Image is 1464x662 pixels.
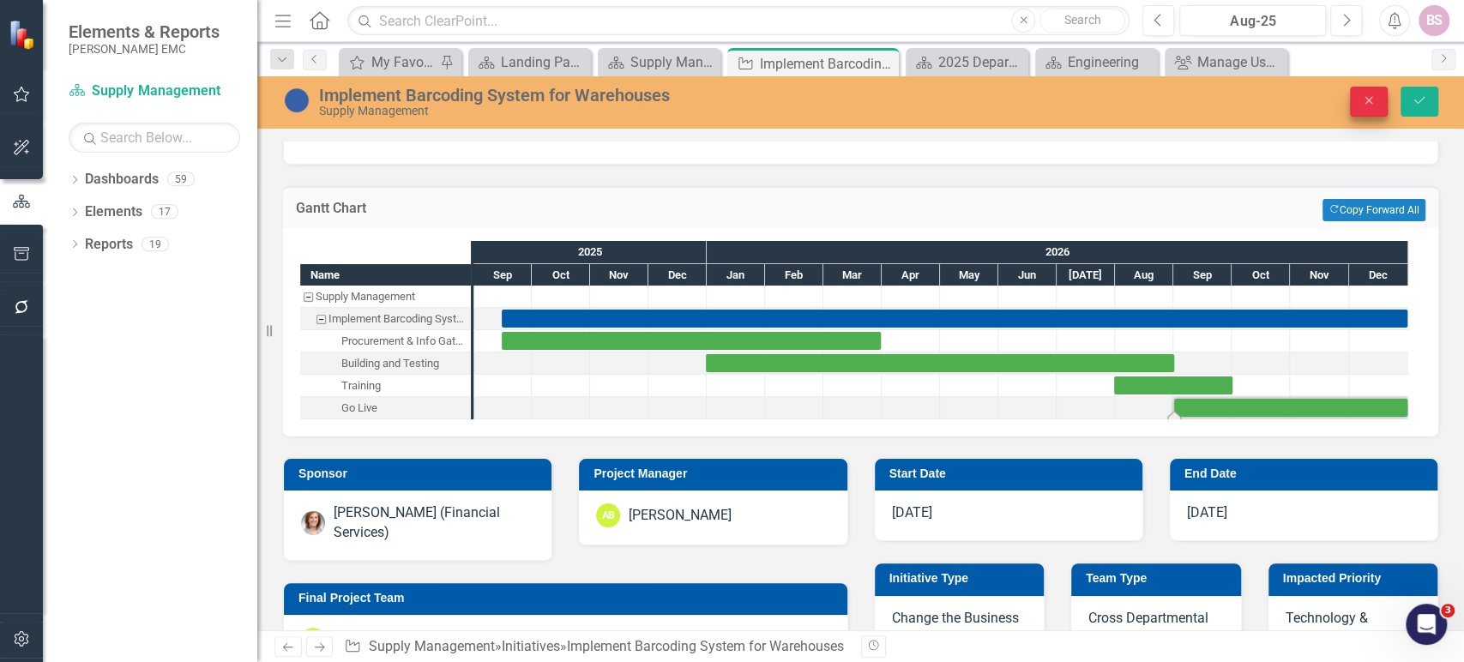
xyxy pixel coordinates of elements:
div: Supply Management [319,105,927,117]
div: Aug [1115,264,1173,286]
div: Task: Start date: 2025-09-15 End date: 2026-03-31 [502,332,881,350]
div: Training [341,375,381,397]
div: [PERSON_NAME] [629,506,732,526]
div: Task: Start date: 2025-09-15 End date: 2026-12-31 [502,310,1407,328]
div: Jan [707,264,765,286]
h3: Team Type [1086,572,1232,585]
div: Nov [590,264,648,286]
div: Task: Start date: 2026-07-31 End date: 2026-10-01 [1114,376,1232,394]
div: My Favorites [371,51,436,73]
a: Engineering [1039,51,1154,73]
a: Supply Management [602,51,716,73]
img: Leslie McMillin [301,511,325,535]
h3: Project Manager [593,467,838,480]
div: 2025 Departmental Plan [938,51,1024,73]
div: Manage Users [1197,51,1283,73]
button: Copy Forward All [1322,199,1425,221]
div: Oct [532,264,590,286]
div: Supply Management [316,286,415,308]
div: Building and Testing [300,352,471,375]
img: No Information [283,87,310,114]
div: Implement Barcoding System for Warehouses [328,308,466,330]
div: [PERSON_NAME] (Financial Services) [334,503,534,543]
a: My Favorites [343,51,436,73]
h3: Initiative Type [889,572,1036,585]
div: 2026 [707,241,1408,263]
span: Cross Departmental [1088,610,1208,626]
button: Aug-25 [1179,5,1326,36]
div: Implement Barcoding System for Warehouses [760,53,895,75]
span: Search [1064,13,1101,27]
h3: Final Project Team [298,592,839,605]
iframe: Intercom live chat [1406,604,1447,645]
input: Search Below... [69,123,240,153]
div: Feb [765,264,823,286]
div: Go Live [341,397,377,419]
div: AB [301,628,325,652]
div: Implement Barcoding System for Warehouses [567,638,844,654]
a: Dashboards [85,170,159,190]
div: AB [596,503,620,527]
div: [PERSON_NAME] [334,630,437,650]
div: Training [300,375,471,397]
div: Apr [882,264,940,286]
div: Aug-25 [1185,11,1320,32]
div: Dec [1349,264,1408,286]
small: [PERSON_NAME] EMC [69,42,220,56]
div: Dec [648,264,707,286]
span: Technology & Innovation [1286,610,1368,646]
div: May [940,264,998,286]
div: Task: Start date: 2025-12-31 End date: 2026-09-01 [300,352,471,375]
div: 17 [151,205,178,220]
div: Task: Start date: 2025-09-15 End date: 2026-12-31 [300,308,471,330]
a: Supply Management [69,81,240,101]
div: Task: Start date: 2026-07-31 End date: 2026-10-01 [300,375,471,397]
a: Initiatives [502,638,560,654]
div: » » [344,637,847,657]
button: BS [1419,5,1449,36]
h3: Start Date [889,467,1134,480]
div: Sep [1173,264,1232,286]
div: Supply Management [300,286,471,308]
a: Elements [85,202,142,222]
div: 2025 [473,241,707,263]
a: Landing Page [473,51,587,73]
div: Procurement & Info Gathering [341,330,466,352]
div: Task: Supply Management Start date: 2025-09-15 End date: 2025-09-16 [300,286,471,308]
a: Manage Users [1169,51,1283,73]
span: [DATE] [892,504,932,521]
span: 3 [1441,604,1455,617]
span: Elements & Reports [69,21,220,42]
h3: Impacted Priority [1283,572,1430,585]
div: Task: Start date: 2026-09-01 End date: 2026-12-31 [300,397,471,419]
div: Procurement & Info Gathering [300,330,471,352]
div: 59 [167,172,195,187]
div: Go Live [300,397,471,419]
div: Landing Page [501,51,587,73]
div: Mar [823,264,882,286]
div: Engineering [1068,51,1154,73]
div: Implement Barcoding System for Warehouses [319,86,927,105]
a: 2025 Departmental Plan [910,51,1024,73]
h3: Gantt Chart [296,201,753,216]
div: Building and Testing [341,352,439,375]
div: Jul [1057,264,1115,286]
span: [DATE] [1187,504,1227,521]
h3: Sponsor [298,467,543,480]
div: Jun [998,264,1057,286]
a: Supply Management [369,638,495,654]
div: Implement Barcoding System for Warehouses [300,308,471,330]
div: Task: Start date: 2025-12-31 End date: 2026-09-01 [706,354,1174,372]
div: Nov [1290,264,1349,286]
div: Task: Start date: 2025-09-15 End date: 2026-03-31 [300,330,471,352]
div: Task: Start date: 2026-09-01 End date: 2026-12-31 [1174,399,1407,417]
div: 19 [142,237,169,251]
span: Change the Business [892,610,1019,626]
img: ClearPoint Strategy [9,20,39,50]
div: Sep [473,264,532,286]
button: Search [1039,9,1125,33]
div: Supply Management [630,51,716,73]
a: Reports [85,235,133,255]
div: Name [300,264,471,286]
